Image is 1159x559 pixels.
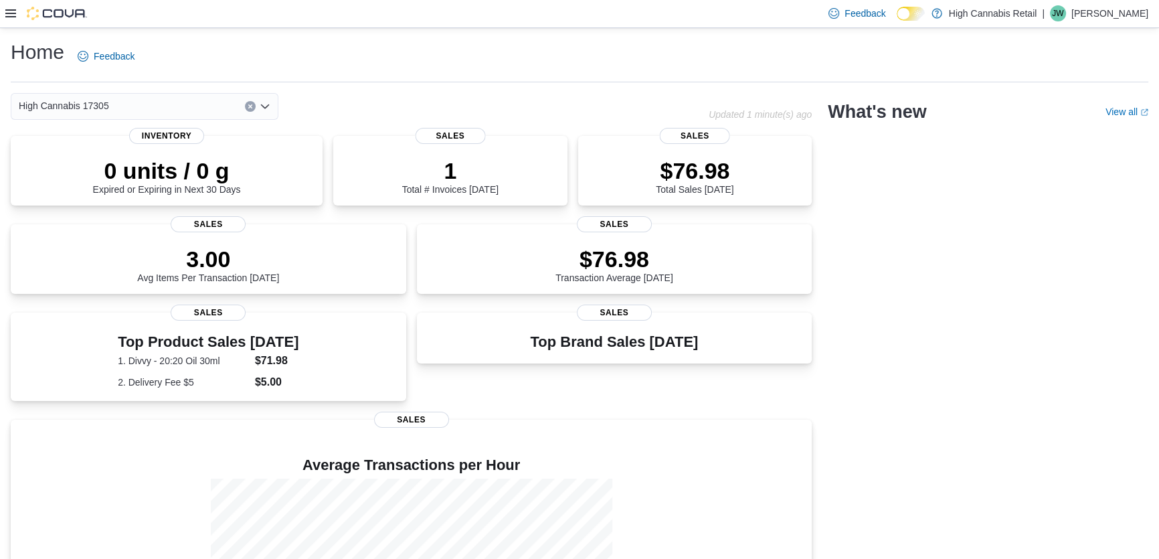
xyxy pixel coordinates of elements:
[137,246,279,272] p: 3.00
[1105,106,1148,117] a: View allExternal link
[171,305,246,321] span: Sales
[118,354,250,368] dt: 1. Divvy - 20:20 Oil 30ml
[171,216,246,232] span: Sales
[656,157,733,184] p: $76.98
[21,457,801,473] h4: Average Transactions per Hour
[897,7,925,21] input: Dark Mode
[415,128,485,144] span: Sales
[656,157,733,195] div: Total Sales [DATE]
[949,5,1037,21] p: High Cannabis Retail
[245,101,256,112] button: Clear input
[555,246,673,272] p: $76.98
[260,101,270,112] button: Open list of options
[577,305,652,321] span: Sales
[844,7,885,20] span: Feedback
[402,157,499,195] div: Total # Invoices [DATE]
[577,216,652,232] span: Sales
[93,157,241,195] div: Expired or Expiring in Next 30 Days
[137,246,279,283] div: Avg Items Per Transaction [DATE]
[129,128,204,144] span: Inventory
[118,334,298,350] h3: Top Product Sales [DATE]
[555,246,673,283] div: Transaction Average [DATE]
[402,157,499,184] p: 1
[709,109,812,120] p: Updated 1 minute(s) ago
[27,7,87,20] img: Cova
[72,43,140,70] a: Feedback
[255,374,299,390] dd: $5.00
[530,334,698,350] h3: Top Brand Sales [DATE]
[11,39,64,66] h1: Home
[19,98,109,114] span: High Cannabis 17305
[94,50,135,63] span: Feedback
[118,376,250,389] dt: 2. Delivery Fee $5
[1140,108,1148,116] svg: External link
[1071,5,1148,21] p: [PERSON_NAME]
[1050,5,1066,21] div: Julie Wood
[1042,5,1045,21] p: |
[93,157,241,184] p: 0 units / 0 g
[828,101,926,123] h2: What's new
[374,412,449,428] span: Sales
[1052,5,1063,21] span: JW
[255,353,299,369] dd: $71.98
[660,128,730,144] span: Sales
